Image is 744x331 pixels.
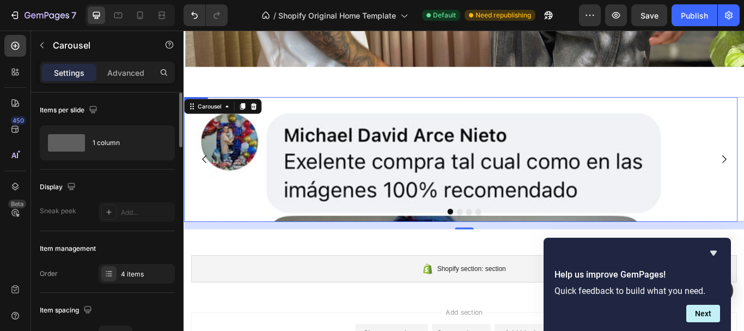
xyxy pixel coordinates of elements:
[554,286,720,296] p: Quick feedback to build what you need.
[93,130,159,155] div: 1 column
[681,10,708,21] div: Publish
[318,208,325,214] button: Dot
[554,268,720,281] h2: Help us improve GemPages!
[40,303,94,318] div: Item spacing
[278,10,396,21] span: Shopify Original Home Template
[433,10,456,20] span: Default
[40,206,76,216] div: Sneak peek
[10,116,26,125] div: 450
[40,180,78,195] div: Display
[554,246,720,322] div: Help us improve GemPages!
[307,208,314,214] button: Dot
[54,67,84,79] p: Settings
[8,200,26,208] div: Beta
[340,208,346,214] button: Dot
[121,269,172,279] div: 4 items
[614,135,645,165] button: Carousel Next Arrow
[14,83,46,93] div: Carousel
[107,67,144,79] p: Advanced
[273,10,276,21] span: /
[686,305,720,322] button: Next question
[672,4,717,26] button: Publish
[184,4,228,26] div: Undo/Redo
[40,244,96,254] div: Item management
[475,10,531,20] span: Need republishing
[184,31,744,331] iframe: Design area
[329,208,336,214] button: Dot
[40,103,100,118] div: Items per slide
[295,272,375,285] span: Shopify section: section
[631,4,667,26] button: Save
[707,246,720,260] button: Hide survey
[53,39,145,52] p: Carousel
[40,269,58,279] div: Order
[71,9,76,22] p: 7
[641,11,658,20] span: Save
[4,4,81,26] button: 7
